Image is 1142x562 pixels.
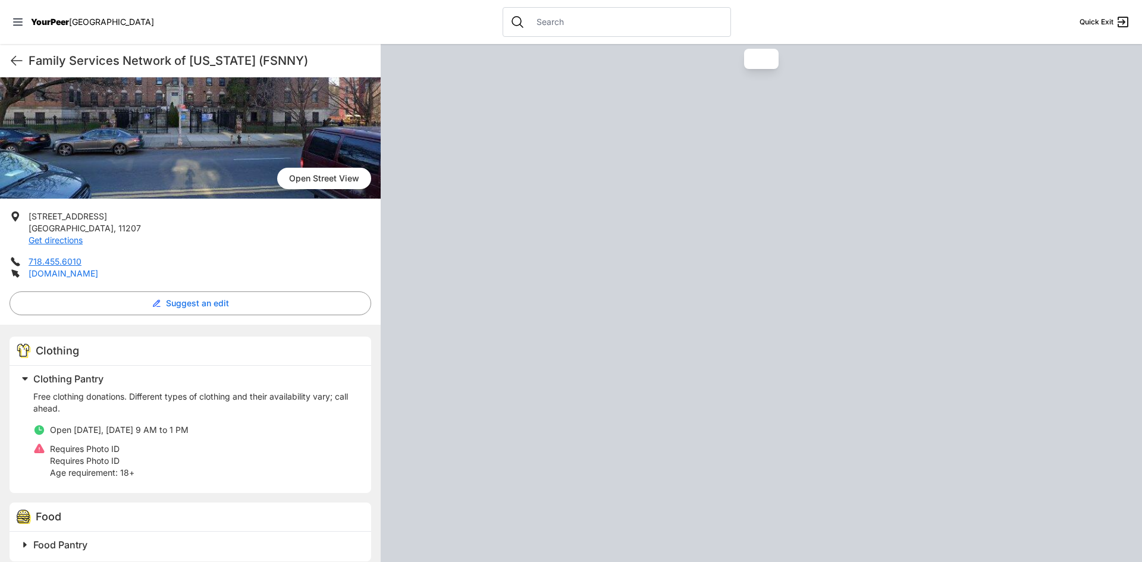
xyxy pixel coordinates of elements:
[29,268,98,278] a: [DOMAIN_NAME]
[166,297,229,309] span: Suggest an edit
[50,455,134,467] p: Requires Photo ID
[50,443,134,455] p: Requires Photo ID
[29,256,81,266] a: 718.455.6010
[50,467,118,478] span: Age requirement:
[50,425,189,435] span: Open [DATE], [DATE] 9 AM to 1 PM
[29,235,83,245] a: Get directions
[114,223,116,233] span: ,
[69,17,154,27] span: [GEOGRAPHIC_DATA]
[277,168,371,189] a: Open Street View
[33,391,357,415] p: Free clothing donations. Different types of clothing and their availability vary; call ahead.
[29,52,371,69] h1: Family Services Network of [US_STATE] (FSNNY)
[29,211,107,221] span: [STREET_ADDRESS]
[33,373,103,385] span: Clothing Pantry
[29,223,114,233] span: [GEOGRAPHIC_DATA]
[10,291,371,315] button: Suggest an edit
[36,510,61,523] span: Food
[1080,17,1113,27] span: Quick Exit
[1080,15,1130,29] a: Quick Exit
[31,18,154,26] a: YourPeer[GEOGRAPHIC_DATA]
[118,223,141,233] span: 11207
[529,16,723,28] input: Search
[50,467,134,479] p: 18+
[31,17,69,27] span: YourPeer
[33,539,87,551] span: Food Pantry
[36,344,79,357] span: Clothing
